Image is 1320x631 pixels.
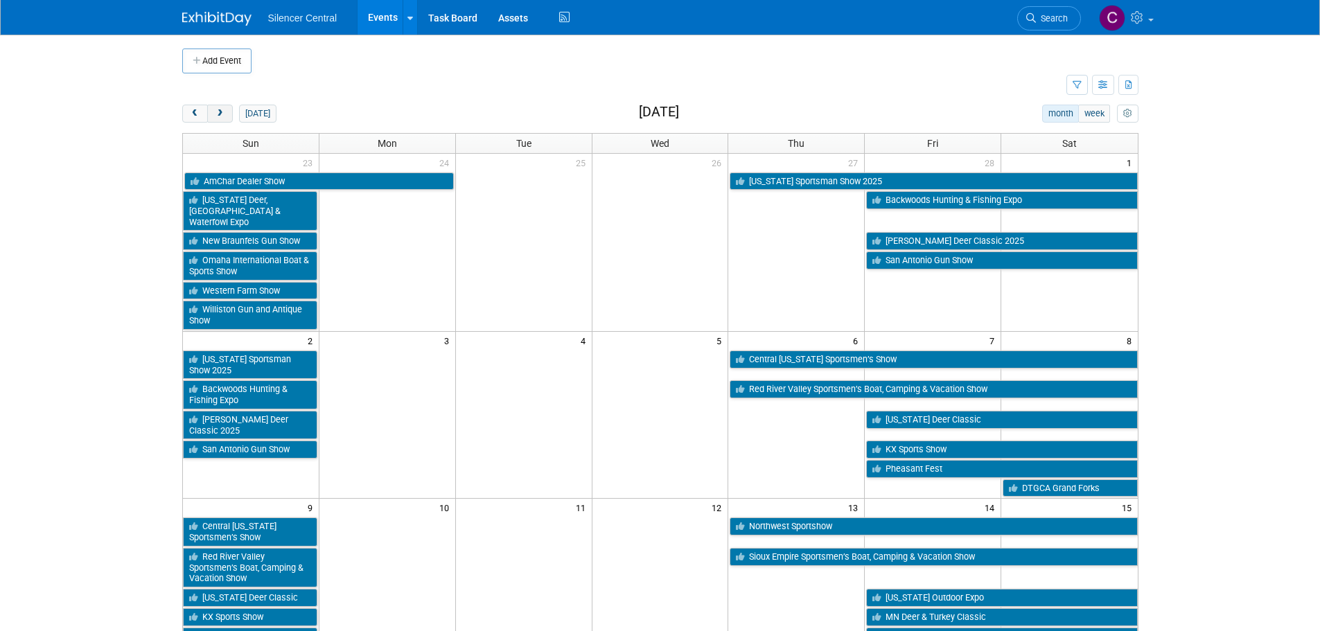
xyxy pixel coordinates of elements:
[301,154,319,171] span: 23
[866,411,1137,429] a: [US_STATE] Deer Classic
[730,548,1137,566] a: Sioux Empire Sportsmen’s Boat, Camping & Vacation Show
[306,332,319,349] span: 2
[574,499,592,516] span: 11
[983,499,1001,516] span: 14
[574,154,592,171] span: 25
[183,251,317,280] a: Omaha International Boat & Sports Show
[988,332,1001,349] span: 7
[207,105,233,123] button: next
[183,380,317,409] a: Backwoods Hunting & Fishing Expo
[1042,105,1079,123] button: month
[1125,332,1138,349] span: 8
[438,154,455,171] span: 24
[183,350,317,379] a: [US_STATE] Sportsman Show 2025
[651,138,669,149] span: Wed
[730,350,1137,368] a: Central [US_STATE] Sportsmen’s Show
[730,517,1137,535] a: Northwest Sportshow
[378,138,397,149] span: Mon
[443,332,455,349] span: 3
[183,441,317,459] a: San Antonio Gun Show
[183,191,317,231] a: [US_STATE] Deer, [GEOGRAPHIC_DATA] & Waterfowl Expo
[183,282,317,300] a: Western Farm Show
[182,105,208,123] button: prev
[639,105,679,120] h2: [DATE]
[239,105,276,123] button: [DATE]
[847,154,864,171] span: 27
[1003,479,1137,497] a: DTGCA Grand Forks
[184,172,454,190] a: AmChar Dealer Show
[866,608,1137,626] a: MN Deer & Turkey Classic
[866,232,1137,250] a: [PERSON_NAME] Deer Classic 2025
[866,589,1137,607] a: [US_STATE] Outdoor Expo
[1099,5,1125,31] img: Cade Cox
[730,380,1137,398] a: Red River Valley Sportsmen’s Boat, Camping & Vacation Show
[1078,105,1110,123] button: week
[715,332,728,349] span: 5
[306,499,319,516] span: 9
[183,517,317,546] a: Central [US_STATE] Sportsmen’s Show
[710,499,728,516] span: 12
[183,411,317,439] a: [PERSON_NAME] Deer Classic 2025
[710,154,728,171] span: 26
[983,154,1001,171] span: 28
[866,251,1137,269] a: San Antonio Gun Show
[1036,13,1068,24] span: Search
[1017,6,1081,30] a: Search
[268,12,337,24] span: Silencer Central
[927,138,938,149] span: Fri
[516,138,531,149] span: Tue
[182,12,252,26] img: ExhibitDay
[730,172,1137,190] a: [US_STATE] Sportsman Show 2025
[243,138,259,149] span: Sun
[183,232,317,250] a: New Braunfels Gun Show
[866,441,1137,459] a: KX Sports Show
[788,138,804,149] span: Thu
[183,301,317,329] a: Williston Gun and Antique Show
[852,332,864,349] span: 6
[1117,105,1138,123] button: myCustomButton
[1120,499,1138,516] span: 15
[866,191,1137,209] a: Backwoods Hunting & Fishing Expo
[1062,138,1077,149] span: Sat
[183,589,317,607] a: [US_STATE] Deer Classic
[1123,109,1132,118] i: Personalize Calendar
[182,48,252,73] button: Add Event
[866,460,1137,478] a: Pheasant Fest
[1125,154,1138,171] span: 1
[847,499,864,516] span: 13
[183,548,317,587] a: Red River Valley Sportsmen’s Boat, Camping & Vacation Show
[183,608,317,626] a: KX Sports Show
[438,499,455,516] span: 10
[579,332,592,349] span: 4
